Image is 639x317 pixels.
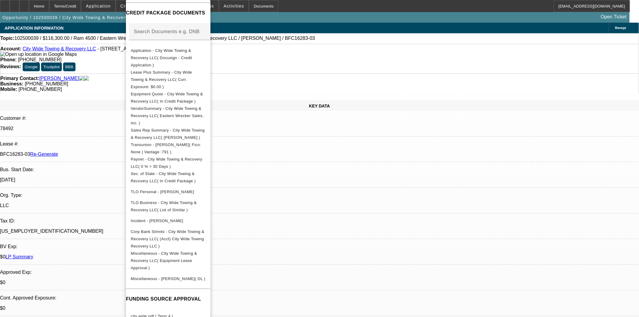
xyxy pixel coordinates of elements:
[131,171,196,183] span: Sec. of State - City Wide Towing & Recovery LLC( In Credit Package )
[131,128,205,140] span: Sales Rep Summary - City Wide Towing & Recovery LLC( [PERSON_NAME] )
[126,272,210,286] button: Miscellaneous - Lopez, Victor( DL )
[126,47,210,69] button: Application - City Wide Towing & Recovery LLC( Docusign - Credit Application )
[126,105,210,127] button: VendorSummary - City Wide Towing & Recovery LLC( Eastern Wrecker Sales, Inc. )
[126,199,210,214] button: TLO Business - City Wide Towing & Recovery LLC( List of Similar )
[131,200,197,212] span: TLO Business - City Wide Towing & Recovery LLC( List of Similar )
[126,9,210,17] h4: CREDIT PACKAGE DOCUMENTS
[126,127,210,141] button: Sales Rep Summary - City Wide Towing & Recovery LLC( Hendrix, Miles )
[131,92,203,104] span: Equipment Quote - City Wide Towing & Recovery LLC( In Credit Package )
[126,296,210,303] h4: FUNDING SOURCE APPROVAL
[131,48,192,67] span: Application - City Wide Towing & Recovery LLC( Docusign - Credit Application )
[126,141,210,156] button: Transunion - Lopez, Victor( Fico: None | Vantage :791 )
[126,170,210,185] button: Sec. of State - City Wide Towing & Recovery LLC( In Credit Package )
[126,185,210,199] button: TLO Personal - Lopez, Victor
[126,214,210,228] button: Incident - Lopez, Victor
[134,29,200,34] mat-label: Search Documents e.g. DNB
[131,142,201,154] span: Transunion - [PERSON_NAME]( Fico: None | Vantage :791 )
[131,70,192,89] span: Lease Plus Summary - City Wide Towing & Recovery LLC( Curr. Exposure: $0.00 )
[126,91,210,105] button: Equipment Quote - City Wide Towing & Recovery LLC( In Credit Package )
[131,219,183,223] span: Incident - [PERSON_NAME]
[126,156,210,170] button: Paynet - City Wide Towing & Recovery LLC( 0 % > 30 Days )
[131,229,204,248] span: Corp Bank Stmnts - City Wide Towing & Recovery LLC( (Acct) City Wide Towing Recovery LLC )
[131,277,205,281] span: Miscellaneous - [PERSON_NAME]( DL )
[131,106,204,125] span: VendorSummary - City Wide Towing & Recovery LLC( Eastern Wrecker Sales, Inc. )
[131,157,202,169] span: Paynet - City Wide Towing & Recovery LLC( 0 % > 30 Days )
[131,190,194,194] span: TLO Personal - [PERSON_NAME]
[126,69,210,91] button: Lease Plus Summary - City Wide Towing & Recovery LLC( Curr. Exposure: $0.00 )
[126,250,210,272] button: Miscellaneous - City Wide Towing & Recovery LLC( Equipment Lease Approval )
[131,251,197,270] span: Miscellaneous - City Wide Towing & Recovery LLC( Equipment Lease Approval )
[126,228,210,250] button: Corp Bank Stmnts - City Wide Towing & Recovery LLC( (Acct) City Wide Towing Recovery LLC )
